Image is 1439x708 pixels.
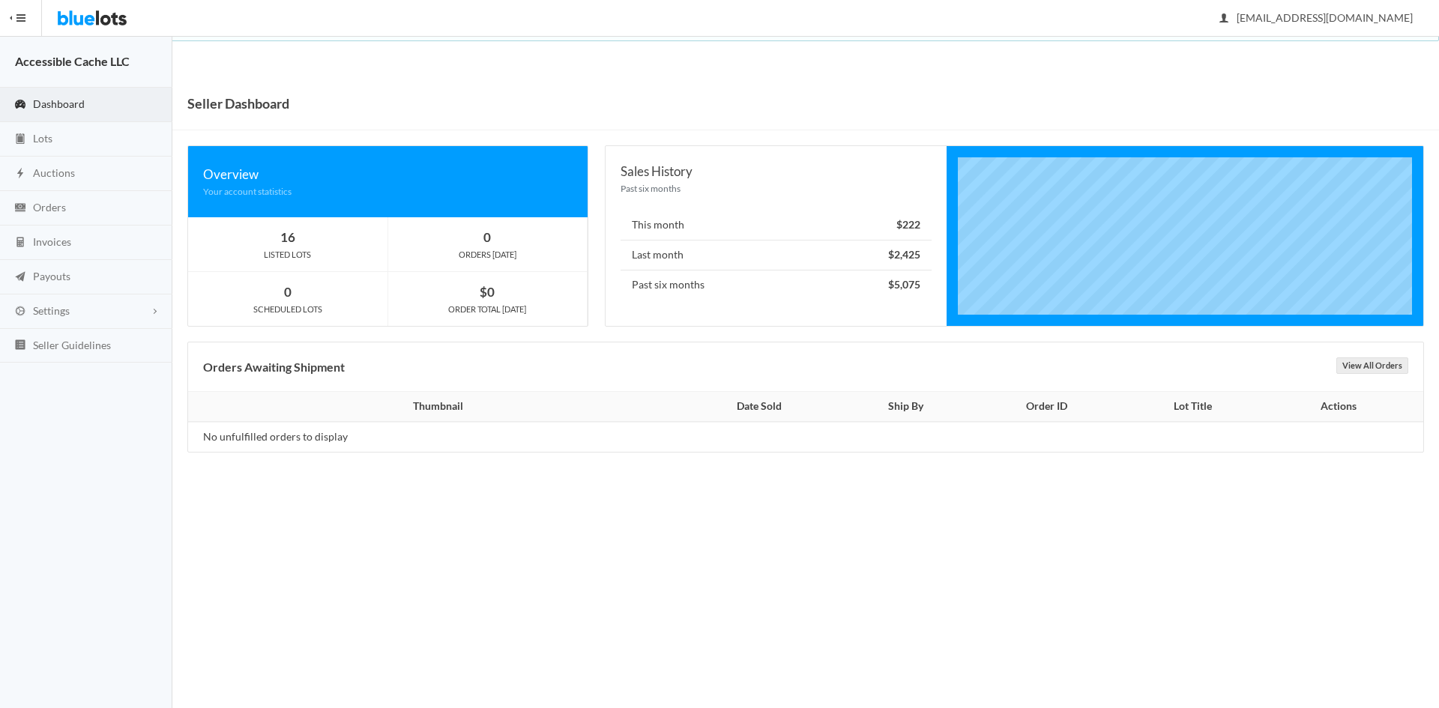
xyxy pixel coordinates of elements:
[13,167,28,181] ion-icon: flash
[280,229,295,245] strong: 16
[388,248,588,261] div: ORDERS [DATE]
[13,98,28,112] ion-icon: speedometer
[33,339,111,351] span: Seller Guidelines
[33,166,75,179] span: Auctions
[13,202,28,216] ion-icon: cash
[621,270,931,300] li: Past six months
[13,339,28,353] ion-icon: list box
[621,181,931,196] div: Past six months
[203,184,573,199] div: Your account statistics
[13,305,28,319] ion-icon: cog
[888,278,920,291] strong: $5,075
[888,248,920,261] strong: $2,425
[33,201,66,214] span: Orders
[621,240,931,270] li: Last month
[33,270,70,282] span: Payouts
[621,161,931,181] div: Sales History
[203,360,345,374] b: Orders Awaiting Shipment
[1216,12,1231,26] ion-icon: person
[388,303,588,316] div: ORDER TOTAL [DATE]
[1336,357,1408,374] a: View All Orders
[896,218,920,231] strong: $222
[284,284,292,300] strong: 0
[15,54,130,68] strong: Accessible Cache LLC
[188,248,387,261] div: LISTED LOTS
[187,92,289,115] h1: Seller Dashboard
[1122,392,1263,422] th: Lot Title
[621,211,931,240] li: This month
[188,303,387,316] div: SCHEDULED LOTS
[33,304,70,317] span: Settings
[33,235,71,248] span: Invoices
[33,132,52,145] span: Lots
[13,236,28,250] ion-icon: calculator
[13,270,28,285] ion-icon: paper plane
[188,392,679,422] th: Thumbnail
[13,133,28,147] ion-icon: clipboard
[203,164,573,184] div: Overview
[483,229,491,245] strong: 0
[480,284,495,300] strong: $0
[188,422,679,452] td: No unfulfilled orders to display
[972,392,1122,422] th: Order ID
[1220,11,1413,24] span: [EMAIL_ADDRESS][DOMAIN_NAME]
[679,392,839,422] th: Date Sold
[33,97,85,110] span: Dashboard
[839,392,972,422] th: Ship By
[1263,392,1423,422] th: Actions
